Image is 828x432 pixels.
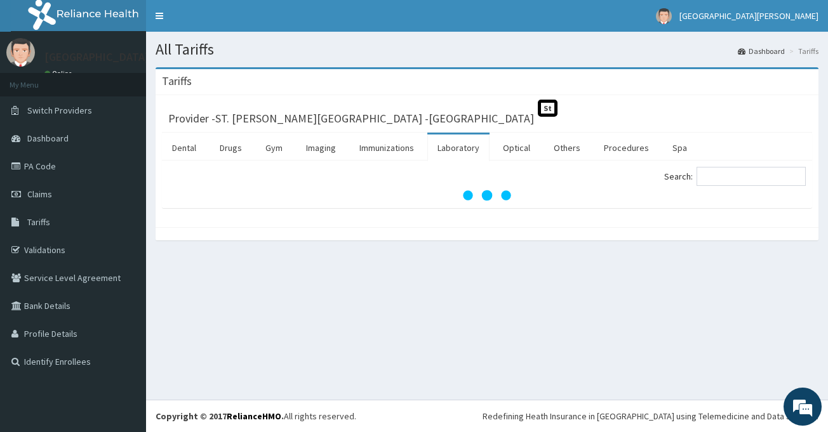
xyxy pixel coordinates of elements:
strong: Copyright © 2017 . [156,410,284,422]
a: Laboratory [427,134,490,161]
a: Drugs [210,134,252,161]
a: Online [44,69,75,78]
span: Tariffs [27,216,50,228]
a: Imaging [296,134,346,161]
h3: Provider - ST. [PERSON_NAME][GEOGRAPHIC_DATA] -[GEOGRAPHIC_DATA] [168,113,534,124]
a: Dental [162,134,206,161]
footer: All rights reserved. [146,400,828,432]
textarea: Type your message and hit 'Enter' [6,293,242,337]
img: User Image [6,38,35,67]
span: Claims [27,188,52,200]
a: Spa [662,134,697,161]
span: Switch Providers [27,105,92,116]
a: Gym [255,134,293,161]
div: Minimize live chat window [208,6,239,37]
div: Redefining Heath Insurance in [GEOGRAPHIC_DATA] using Telemedicine and Data Science! [483,410,818,422]
div: Chat with us now [66,71,213,88]
svg: audio-loading [462,170,512,221]
img: d_794563401_company_1708531726252_794563401 [23,63,51,95]
a: Immunizations [349,134,424,161]
li: Tariffs [786,46,818,56]
img: User Image [656,8,672,24]
a: Dashboard [738,46,785,56]
a: Procedures [594,134,659,161]
span: St [538,100,558,117]
span: We're online! [74,133,175,261]
input: Search: [697,167,806,186]
p: [GEOGRAPHIC_DATA][PERSON_NAME] [44,51,232,63]
h3: Tariffs [162,75,192,87]
span: Dashboard [27,133,69,144]
a: Optical [493,134,540,161]
label: Search: [664,167,806,186]
h1: All Tariffs [156,41,818,58]
a: Others [544,134,591,161]
a: RelianceHMO [227,410,281,422]
span: [GEOGRAPHIC_DATA][PERSON_NAME] [679,10,818,22]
